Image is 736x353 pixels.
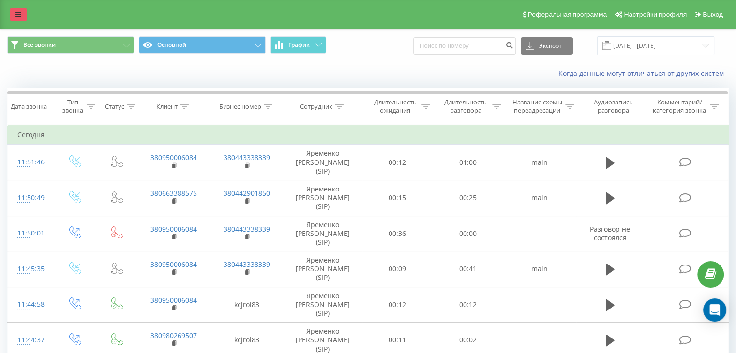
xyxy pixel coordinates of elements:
div: Название схемы переадресации [512,98,563,115]
td: kcjrol83 [210,287,283,323]
div: 11:44:37 [17,331,43,350]
div: Длительность разговора [441,98,490,115]
div: 11:51:46 [17,153,43,172]
td: 00:15 [362,180,433,216]
a: 380663388575 [150,189,197,198]
div: Сотрудник [300,103,332,111]
div: 11:45:35 [17,260,43,279]
td: main [503,180,576,216]
a: 380950006084 [150,260,197,269]
td: 00:12 [362,287,433,323]
td: 00:09 [362,251,433,287]
div: Длительность ожидания [371,98,420,115]
div: 11:44:58 [17,295,43,314]
input: Поиск по номеру [413,37,516,55]
div: Клиент [156,103,178,111]
div: Статус [105,103,124,111]
button: График [270,36,326,54]
div: 11:50:49 [17,189,43,207]
td: 00:12 [362,145,433,180]
td: Яременко [PERSON_NAME] (SIP) [284,251,362,287]
div: Комментарий/категория звонка [651,98,707,115]
a: 380980269507 [150,331,197,340]
td: 00:41 [433,251,503,287]
a: 380443338339 [224,260,270,269]
td: Яременко [PERSON_NAME] (SIP) [284,180,362,216]
td: Яременко [PERSON_NAME] (SIP) [284,287,362,323]
td: main [503,145,576,180]
td: 01:00 [433,145,503,180]
div: Тип звонка [61,98,84,115]
a: 380443338339 [224,153,270,162]
td: 00:36 [362,216,433,251]
span: Разговор не состоялся [590,224,630,242]
td: Яременко [PERSON_NAME] (SIP) [284,145,362,180]
td: 00:12 [433,287,503,323]
td: 00:25 [433,180,503,216]
button: Основной [139,36,266,54]
button: Все звонки [7,36,134,54]
span: Все звонки [23,41,56,49]
a: 380950006084 [150,295,197,305]
div: Бизнес номер [219,103,261,111]
span: Выход [703,11,723,18]
a: 380443338339 [224,224,270,234]
a: Когда данные могут отличаться от других систем [558,69,729,78]
td: 00:00 [433,216,503,251]
span: График [288,42,310,48]
a: 380950006084 [150,153,197,162]
span: Реферальная программа [527,11,607,18]
a: 380442901850 [224,189,270,198]
div: 11:50:01 [17,224,43,243]
div: Аудиозапись разговора [585,98,642,115]
td: Яременко [PERSON_NAME] (SIP) [284,216,362,251]
span: Настройки профиля [624,11,687,18]
div: Дата звонка [11,103,47,111]
a: 380950006084 [150,224,197,234]
div: Open Intercom Messenger [703,298,726,322]
td: Сегодня [8,125,729,145]
td: main [503,251,576,287]
button: Экспорт [521,37,573,55]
